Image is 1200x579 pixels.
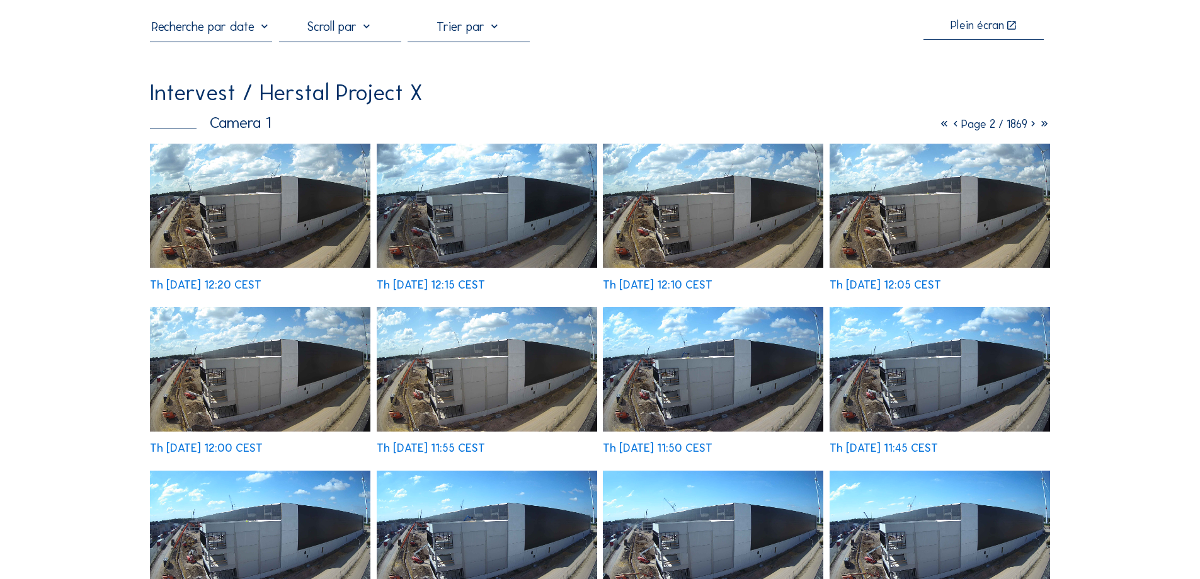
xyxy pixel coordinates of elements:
[150,19,272,34] input: Recherche par date 󰅀
[603,144,823,268] img: image_52704428
[603,443,712,454] div: Th [DATE] 11:50 CEST
[830,280,941,291] div: Th [DATE] 12:05 CEST
[377,144,597,268] img: image_52704588
[150,115,271,130] div: Camera 1
[377,307,597,432] img: image_52704059
[830,443,938,454] div: Th [DATE] 11:45 CEST
[377,280,485,291] div: Th [DATE] 12:15 CEST
[951,20,1004,32] div: Plein écran
[150,280,261,291] div: Th [DATE] 12:20 CEST
[603,307,823,432] img: image_52703905
[150,443,263,454] div: Th [DATE] 12:00 CEST
[961,117,1027,131] span: Page 2 / 1869
[377,443,485,454] div: Th [DATE] 11:55 CEST
[150,144,370,268] img: image_52704743
[830,144,1050,268] img: image_52704282
[150,307,370,432] img: image_52704218
[830,307,1050,432] img: image_52703752
[150,82,423,105] div: Intervest / Herstal Project X
[603,280,712,291] div: Th [DATE] 12:10 CEST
